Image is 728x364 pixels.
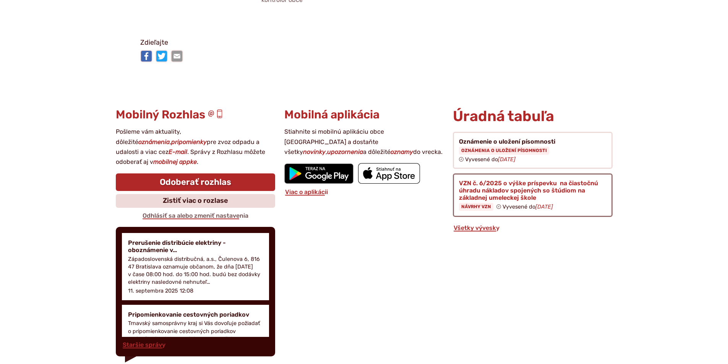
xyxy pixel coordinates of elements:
strong: oznámenia [138,138,170,146]
p: Trnavský samosprávny kraj si Vás dovoľuje požiadať o pripomienkovanie cestovných poriadkov region... [128,320,263,351]
img: Zdieľať na Facebooku [140,50,152,62]
a: Odoberať rozhlas [116,173,275,191]
strong: oznamy [391,148,413,155]
h3: Mobilný Rozhlas [116,108,275,121]
strong: pripomienky [171,138,207,146]
img: Prejsť na mobilnú aplikáciu Sekule v App Store [358,163,420,184]
strong: E-mail [169,148,187,155]
p: Stiahnite si mobilnú aplikáciu obce [GEOGRAPHIC_DATA] a dostaňte všetky , a dôležité do vrecka. [284,127,444,157]
p: Západoslovenská distribučná, a.s., Čulenova 6, 816 47 Bratislava oznamuje občanom, že dňa [DATE] ... [128,256,263,286]
a: Zistiť viac o rozlase [116,194,275,208]
img: Zdieľať e-mailom [171,50,183,62]
a: Staršie správy [122,341,166,348]
a: Viac o aplikácii [284,188,329,196]
a: Prerušenie distribúcie elektriny - oboznámenie v… Západoslovenská distribučná, a.s., Čulenova 6, ... [122,233,269,300]
h4: Pripomienkovanie cestovných poriadkov [128,311,263,318]
h3: Mobilná aplikácia [284,108,444,121]
strong: mobilnej appke [153,158,197,165]
strong: upozornenia [327,148,363,155]
p: 11. septembra 2025 12:08 [128,288,193,294]
p: Pošleme vám aktuality, dôležité , pre zvoz odpadu a udalosti a viac cez . Správy z Rozhlasu môžet... [116,127,275,167]
strong: novinky [303,148,326,155]
h4: Prerušenie distribúcie elektriny - oboznámenie v… [128,239,263,254]
p: Zdieľajte [140,37,473,49]
h2: Úradná tabuľa [453,108,612,125]
a: Odhlásiť sa alebo zmeniť nastavenia [142,212,249,219]
img: Zdieľať na Twitteri [156,50,168,62]
img: Prejsť na mobilnú aplikáciu Sekule v službe Google Play [284,163,353,184]
a: VZN č. 6/2025 o výške príspevku na čiastočnú úhradu nákladov spojených so štúdiom na základnej um... [453,173,612,217]
a: Oznámenie o uložení písomnosti Oznámenia o uložení písomnosti Vyvesené do[DATE] [453,132,612,169]
a: Všetky vývesky [453,224,500,231]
